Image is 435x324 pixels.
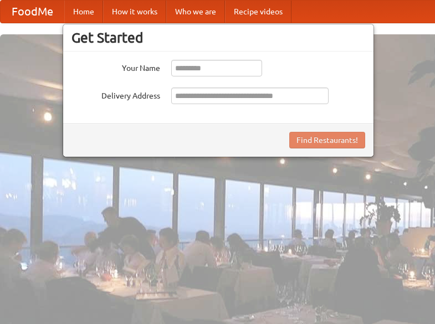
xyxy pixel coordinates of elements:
[289,132,365,148] button: Find Restaurants!
[71,88,160,101] label: Delivery Address
[64,1,103,23] a: Home
[225,1,291,23] a: Recipe videos
[166,1,225,23] a: Who we are
[71,60,160,74] label: Your Name
[71,29,365,46] h3: Get Started
[1,1,64,23] a: FoodMe
[103,1,166,23] a: How it works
